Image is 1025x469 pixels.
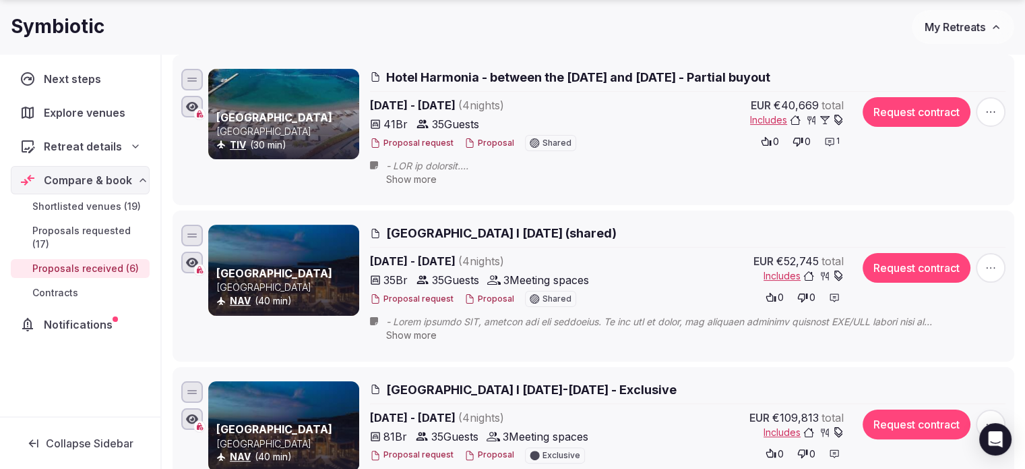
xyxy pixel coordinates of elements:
[772,410,819,426] span: €109,813
[542,451,580,460] span: Exclusive
[762,288,788,307] button: 0
[383,116,408,132] span: 41 Br
[46,437,133,450] span: Collapse Sidebar
[750,113,844,127] button: Includes
[216,450,356,464] div: (40 min)
[773,135,779,148] span: 0
[821,410,844,426] span: total
[216,281,356,294] p: [GEOGRAPHIC_DATA]
[11,197,150,216] a: Shortlisted venues (19)
[821,97,844,113] span: total
[386,69,770,86] span: Hotel Harmonia - between the [DATE] and [DATE] - Partial buyout
[11,283,150,302] a: Contracts
[753,253,774,269] span: EUR
[383,429,407,445] span: 81 Br
[788,132,815,151] button: 0
[216,267,332,280] a: [GEOGRAPHIC_DATA]
[230,139,246,150] a: TIV
[386,329,437,341] span: Show more
[370,410,607,426] span: [DATE] - [DATE]
[542,139,571,147] span: Shared
[749,410,770,426] span: EUR
[11,259,150,278] a: Proposals received (6)
[386,159,950,173] span: - LOR ip dolorsit. - Am Conse adipi el se doeius te inc utlab. - Etd magnaa enima minimve 76 quis...
[386,225,617,242] span: [GEOGRAPHIC_DATA] l [DATE] (shared)
[216,125,356,138] p: [GEOGRAPHIC_DATA]
[458,411,504,424] span: ( 4 night s )
[216,111,332,124] a: [GEOGRAPHIC_DATA]
[11,429,150,458] button: Collapse Sidebar
[762,444,788,463] button: 0
[370,294,454,305] button: Proposal request
[836,136,840,147] span: 1
[751,97,771,113] span: EUR
[386,381,677,398] span: [GEOGRAPHIC_DATA] l [DATE]-[DATE] - Exclusive
[464,138,514,149] button: Proposal
[383,272,408,288] span: 35 Br
[912,10,1014,44] button: My Retreats
[809,447,815,461] span: 0
[230,138,246,152] button: TIV
[778,447,784,461] span: 0
[44,316,118,333] span: Notifications
[431,429,478,445] span: 35 Guests
[32,224,144,251] span: Proposals requested (17)
[216,422,332,436] a: [GEOGRAPHIC_DATA]
[230,450,251,464] button: NAV
[764,269,844,283] button: Includes
[44,71,106,87] span: Next steps
[925,20,985,34] span: My Retreats
[805,135,811,148] span: 0
[793,288,819,307] button: 0
[503,429,588,445] span: 3 Meeting spaces
[386,315,974,329] span: - Lorem ipsumdo SIT, ametcon adi eli seddoeius. Te inc utl et dolor, mag aliquaen adminimv quisno...
[432,116,479,132] span: 35 Guests
[32,262,139,275] span: Proposals received (6)
[464,294,514,305] button: Proposal
[370,138,454,149] button: Proposal request
[863,253,970,283] button: Request contract
[776,253,819,269] span: €52,745
[44,172,132,188] span: Compare & book
[458,254,504,268] span: ( 4 night s )
[370,97,607,113] span: [DATE] - [DATE]
[11,221,150,254] a: Proposals requested (17)
[863,410,970,439] button: Request contract
[32,200,141,213] span: Shortlisted venues (19)
[44,138,122,155] span: Retreat details
[774,97,819,113] span: €40,669
[464,449,514,461] button: Proposal
[863,97,970,127] button: Request contract
[778,291,784,304] span: 0
[821,253,844,269] span: total
[386,173,437,185] span: Show more
[793,444,819,463] button: 0
[764,426,844,439] button: Includes
[230,295,251,306] a: NAV
[432,272,479,288] span: 35 Guests
[216,437,356,451] p: [GEOGRAPHIC_DATA]
[11,65,150,93] a: Next steps
[757,132,783,151] button: 0
[32,286,78,300] span: Contracts
[230,451,251,462] a: NAV
[11,13,104,40] h1: Symbiotic
[230,294,251,308] button: NAV
[370,253,607,269] span: [DATE] - [DATE]
[979,423,1012,456] div: Open Intercom Messenger
[542,295,571,303] span: Shared
[44,105,131,121] span: Explore venues
[216,138,356,152] div: (30 min)
[503,272,589,288] span: 3 Meeting spaces
[458,99,504,112] span: ( 4 night s )
[11,310,150,339] a: Notifications
[216,294,356,308] div: (40 min)
[370,449,454,461] button: Proposal request
[809,291,815,304] span: 0
[11,99,150,127] a: Explore venues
